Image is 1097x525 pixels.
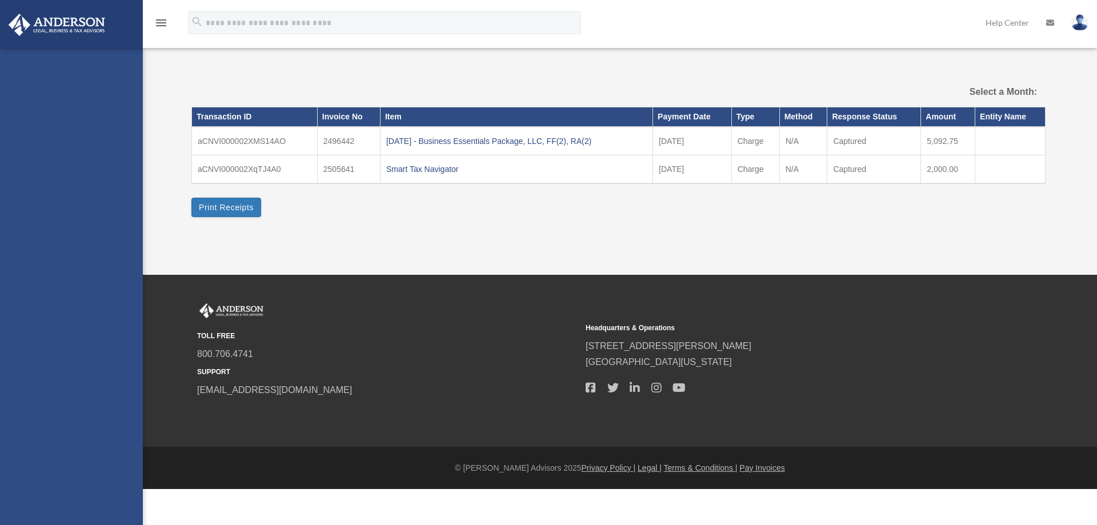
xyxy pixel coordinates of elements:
[386,133,647,149] div: [DATE] - Business Essentials Package, LLC, FF(2), RA(2)
[827,155,921,184] td: Captured
[192,127,318,155] td: aCNVI000002XMS14AO
[143,461,1097,475] div: © [PERSON_NAME] Advisors 2025
[197,330,578,342] small: TOLL FREE
[5,14,109,36] img: Anderson Advisors Platinum Portal
[197,303,266,318] img: Anderson Advisors Platinum Portal
[731,127,779,155] td: Charge
[386,161,647,177] div: Smart Tax Navigator
[779,107,827,127] th: Method
[664,463,738,472] a: Terms & Conditions |
[154,20,168,30] a: menu
[638,463,662,472] a: Legal |
[827,127,921,155] td: Captured
[317,155,380,184] td: 2505641
[975,107,1046,127] th: Entity Name
[586,357,732,367] a: [GEOGRAPHIC_DATA][US_STATE]
[653,127,732,155] td: [DATE]
[191,15,203,28] i: search
[317,127,380,155] td: 2496442
[912,84,1037,100] label: Select a Month:
[192,155,318,184] td: aCNVI000002XqTJ4A0
[731,155,779,184] td: Charge
[191,198,261,217] button: Print Receipts
[921,107,975,127] th: Amount
[197,385,352,395] a: [EMAIL_ADDRESS][DOMAIN_NAME]
[586,322,966,334] small: Headquarters & Operations
[154,16,168,30] i: menu
[1071,14,1088,31] img: User Pic
[317,107,380,127] th: Invoice No
[192,107,318,127] th: Transaction ID
[779,155,827,184] td: N/A
[921,127,975,155] td: 5,092.75
[653,107,732,127] th: Payment Date
[653,155,732,184] td: [DATE]
[582,463,636,472] a: Privacy Policy |
[739,463,784,472] a: Pay Invoices
[779,127,827,155] td: N/A
[731,107,779,127] th: Type
[586,341,751,351] a: [STREET_ADDRESS][PERSON_NAME]
[380,107,652,127] th: Item
[921,155,975,184] td: 2,000.00
[197,366,578,378] small: SUPPORT
[197,349,253,359] a: 800.706.4741
[827,107,921,127] th: Response Status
